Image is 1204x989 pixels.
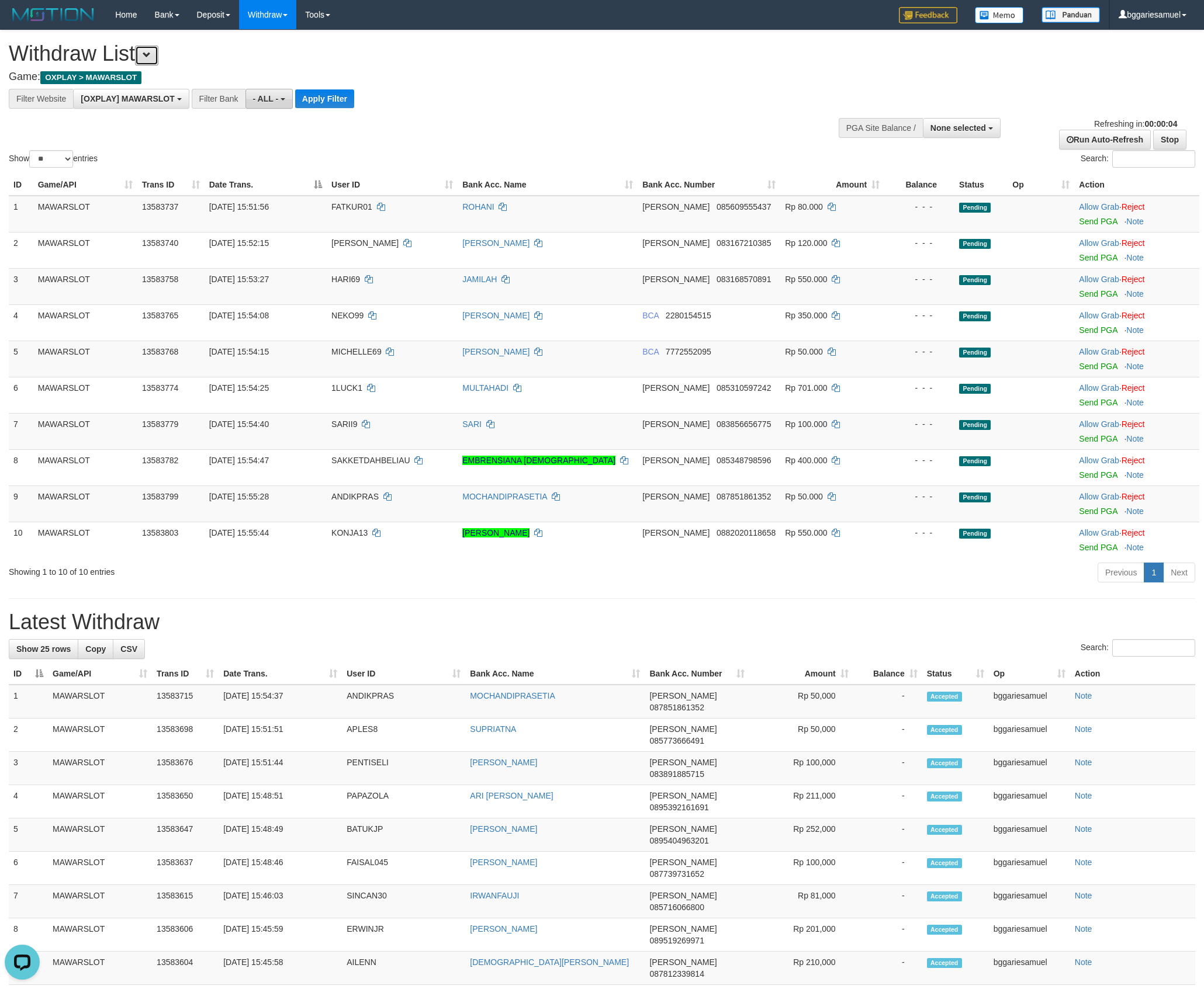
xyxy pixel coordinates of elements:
[462,492,547,501] a: MOCHANDIPRASETIA
[1126,506,1144,516] a: Note
[462,347,530,356] a: [PERSON_NAME]
[33,485,137,522] td: MAWARSLOT
[1079,543,1117,552] a: Send PGA
[40,71,141,84] span: OXPLAY > MAWARSLOT
[959,529,991,539] span: Pending
[649,803,708,812] span: Copy 0895392161691 to clipboard
[1079,217,1117,226] a: Send PGA
[48,752,152,785] td: MAWARSLOT
[889,237,950,249] div: - - -
[959,275,991,285] span: Pending
[1122,238,1145,248] a: Reject
[465,663,645,685] th: Bank Acc. Name: activate to sort column ascending
[853,785,922,818] td: -
[785,528,827,537] span: Rp 550.000
[73,89,189,109] button: [OXPLAY] MAWARSLOT
[1079,347,1121,356] span: ·
[470,858,537,867] a: [PERSON_NAME]
[959,384,991,394] span: Pending
[959,203,991,213] span: Pending
[889,527,950,539] div: - - -
[1074,522,1199,558] td: ·
[342,785,465,818] td: PAPAZOLA
[219,785,342,818] td: [DATE] 15:48:51
[142,347,178,356] span: 13583768
[1094,119,1177,129] span: Refreshing in:
[853,752,922,785] td: -
[638,174,780,196] th: Bank Acc. Number: activate to sort column ascending
[1144,119,1177,129] strong: 00:00:04
[5,5,40,40] button: Open LiveChat chat widget
[975,7,1024,23] img: Button%20Memo.svg
[785,383,827,393] span: Rp 701.000
[209,202,269,211] span: [DATE] 15:51:56
[649,691,717,700] span: [PERSON_NAME]
[120,644,137,654] span: CSV
[717,528,776,537] span: Copy 0882020118658 to clipboard
[717,383,771,393] span: Copy 085310597242 to clipboard
[9,150,98,168] label: Show entries
[889,491,950,502] div: - - -
[1079,202,1119,211] a: Allow Grab
[785,492,823,501] span: Rp 50.000
[927,792,962,801] span: Accepted
[989,719,1070,752] td: bggariesamuel
[1079,362,1117,371] a: Send PGA
[192,89,245,109] div: Filter Bank
[462,202,494,211] a: ROHANI
[152,818,219,852] td: 13583647
[1126,434,1144,443] a: Note
[219,663,342,685] th: Date Trans.: activate to sort column ascending
[1126,253,1144,262] a: Note
[1074,413,1199,449] td: ·
[48,685,152,719] td: MAWARSLOT
[142,528,178,537] span: 13583803
[142,456,178,465] span: 13583782
[9,561,493,578] div: Showing 1 to 10 of 10 entries
[33,522,137,558] td: MAWARSLOT
[642,275,710,284] span: [PERSON_NAME]
[1075,724,1092,734] a: Note
[470,824,537,834] a: [PERSON_NAME]
[1122,383,1145,393] a: Reject
[142,383,178,393] span: 13583774
[749,752,853,785] td: Rp 100,000
[666,347,711,356] span: Copy 7772552095 to clipboard
[470,691,555,700] a: MOCHANDIPRASETIA
[331,528,368,537] span: KONJA13
[1042,7,1100,23] img: panduan.png
[331,456,410,465] span: SAKKETDAHBELIAU
[342,663,465,685] th: User ID: activate to sort column ascending
[1122,456,1145,465] a: Reject
[152,785,219,818] td: 13583650
[342,719,465,752] td: APLES8
[785,238,827,248] span: Rp 120.000
[749,685,853,719] td: Rp 50,000
[889,310,950,321] div: - - -
[780,174,884,196] th: Amount: activate to sort column ascending
[642,311,659,320] span: BCA
[331,311,364,320] span: NEKO99
[33,268,137,304] td: MAWARSLOT
[642,528,710,537] span: [PERSON_NAME]
[9,719,48,752] td: 2
[717,456,771,465] span: Copy 085348798596 to clipboard
[889,454,950,466] div: - - -
[331,202,372,211] span: FATKUR01
[142,419,178,429] span: 13583779
[717,238,771,248] span: Copy 083167210385 to clipboard
[989,785,1070,818] td: bggariesamuel
[1126,362,1144,371] a: Note
[152,685,219,719] td: 13583715
[1074,196,1199,232] td: ·
[9,174,33,196] th: ID
[33,377,137,413] td: MAWARSLOT
[33,341,137,377] td: MAWARSLOT
[1074,377,1199,413] td: ·
[649,791,717,800] span: [PERSON_NAME]
[1074,485,1199,522] td: ·
[219,752,342,785] td: [DATE] 15:51:44
[1079,419,1121,429] span: ·
[1126,289,1144,299] a: Note
[1163,563,1195,582] a: Next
